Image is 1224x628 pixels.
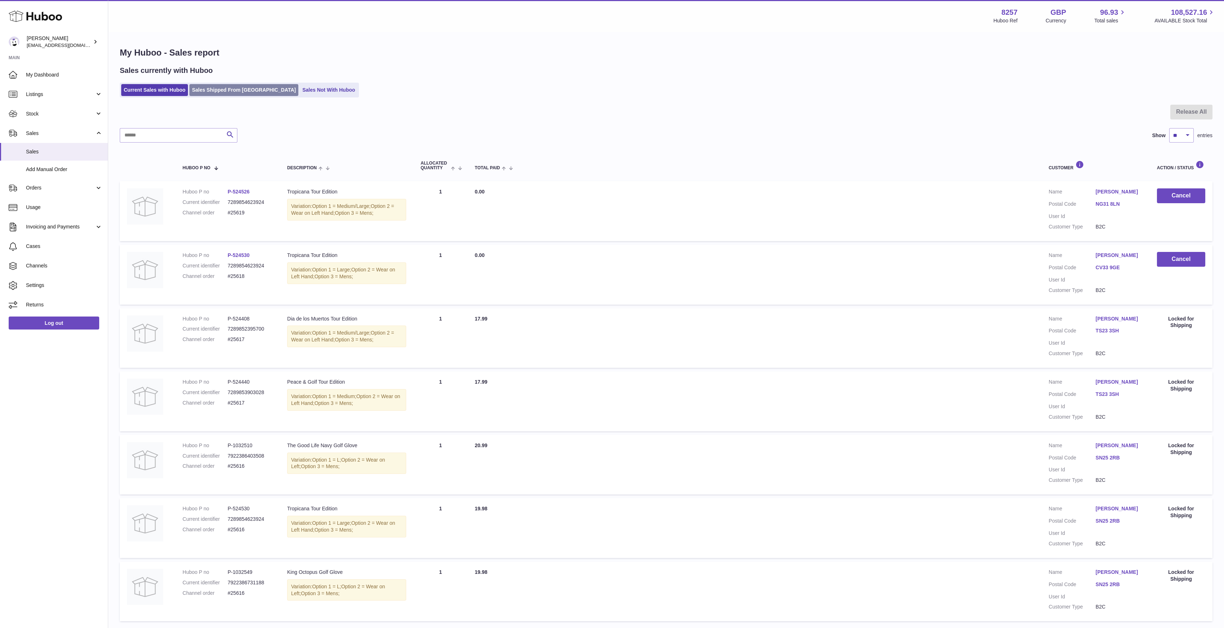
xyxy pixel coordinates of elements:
[287,379,406,385] div: Peace & Golf Tour Edition
[1096,454,1142,461] a: SN25 2RB
[287,262,406,284] div: Variation:
[26,243,102,250] span: Cases
[312,267,351,272] span: Option 1 = Large;
[183,273,228,280] dt: Channel order
[335,210,373,216] span: Option 3 = Mens;
[287,188,406,195] div: Tropicana Tour Edition
[413,371,468,431] td: 1
[1049,287,1096,294] dt: Customer Type
[287,199,406,221] div: Variation:
[312,584,341,589] span: Option 1 = L;
[183,516,228,523] dt: Current identifier
[1049,530,1096,537] dt: User Id
[183,400,228,406] dt: Channel order
[228,526,273,533] dd: #25616
[127,252,163,288] img: no-photo.jpg
[127,315,163,352] img: no-photo.jpg
[1096,327,1142,334] a: TS23 3SH
[183,209,228,216] dt: Channel order
[1049,391,1096,400] dt: Postal Code
[1096,442,1142,449] a: [PERSON_NAME]
[228,442,273,449] dd: P-1032510
[1157,252,1205,267] button: Cancel
[291,393,400,406] span: Option 2 = Wear on Left Hand;
[1049,201,1096,209] dt: Postal Code
[1049,379,1096,387] dt: Name
[26,130,95,137] span: Sales
[1096,315,1142,322] a: [PERSON_NAME]
[1049,252,1096,261] dt: Name
[127,569,163,605] img: no-photo.jpg
[1094,17,1126,24] span: Total sales
[9,317,99,330] a: Log out
[312,330,370,336] span: Option 1 = Medium/Large;
[189,84,298,96] a: Sales Shipped From [GEOGRAPHIC_DATA]
[1049,264,1096,273] dt: Postal Code
[1096,414,1142,420] dd: B2C
[183,526,228,533] dt: Channel order
[1157,315,1205,329] div: Locked for Shipping
[413,308,468,368] td: 1
[183,379,228,385] dt: Huboo P no
[1096,477,1142,484] dd: B2C
[1154,17,1215,24] span: AVAILABLE Stock Total
[291,520,395,533] span: Option 2 = Wear on Left Hand;
[9,36,19,47] img: don@skinsgolf.com
[183,199,228,206] dt: Current identifier
[228,252,250,258] a: P-524530
[287,166,317,170] span: Description
[421,161,449,170] span: ALLOCATED Quantity
[183,166,210,170] span: Huboo P no
[26,301,102,308] span: Returns
[26,148,102,155] span: Sales
[312,457,341,463] span: Option 1 = L;
[413,435,468,495] td: 1
[228,579,273,586] dd: 7922386731188
[1001,8,1018,17] strong: 8257
[183,389,228,396] dt: Current identifier
[287,442,406,449] div: The Good Life Navy Golf Glove
[1152,132,1166,139] label: Show
[1157,505,1205,519] div: Locked for Shipping
[183,262,228,269] dt: Current identifier
[1096,391,1142,398] a: TS23 3SH
[1096,350,1142,357] dd: B2C
[1049,466,1096,473] dt: User Id
[1157,379,1205,392] div: Locked for Shipping
[1154,8,1215,24] a: 108,527.16 AVAILABLE Stock Total
[1096,603,1142,610] dd: B2C
[1049,581,1096,590] dt: Postal Code
[183,315,228,322] dt: Huboo P no
[26,282,102,289] span: Settings
[26,184,95,191] span: Orders
[291,267,395,279] span: Option 2 = Wear on Left Hand;
[1049,188,1096,197] dt: Name
[183,252,228,259] dt: Huboo P no
[26,204,102,211] span: Usage
[228,389,273,396] dd: 7289853903028
[1096,188,1142,195] a: [PERSON_NAME]
[1049,603,1096,610] dt: Customer Type
[287,326,406,347] div: Variation:
[1049,340,1096,346] dt: User Id
[1049,442,1096,451] dt: Name
[228,336,273,343] dd: #25617
[228,315,273,322] dd: P-524408
[315,274,353,279] span: Option 3 = Mens;
[301,463,339,469] span: Option 3 = Mens;
[475,316,487,322] span: 17.99
[1096,581,1142,588] a: SN25 2RB
[228,189,250,195] a: P-524526
[127,188,163,224] img: no-photo.jpg
[1096,252,1142,259] a: [PERSON_NAME]
[1046,17,1066,24] div: Currency
[228,262,273,269] dd: 7289854623924
[287,569,406,576] div: King Octopus Golf Glove
[1049,276,1096,283] dt: User Id
[301,590,339,596] span: Option 3 = Mens;
[27,42,106,48] span: [EMAIL_ADDRESS][DOMAIN_NAME]
[1096,505,1142,512] a: [PERSON_NAME]
[413,498,468,558] td: 1
[413,562,468,622] td: 1
[26,262,102,269] span: Channels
